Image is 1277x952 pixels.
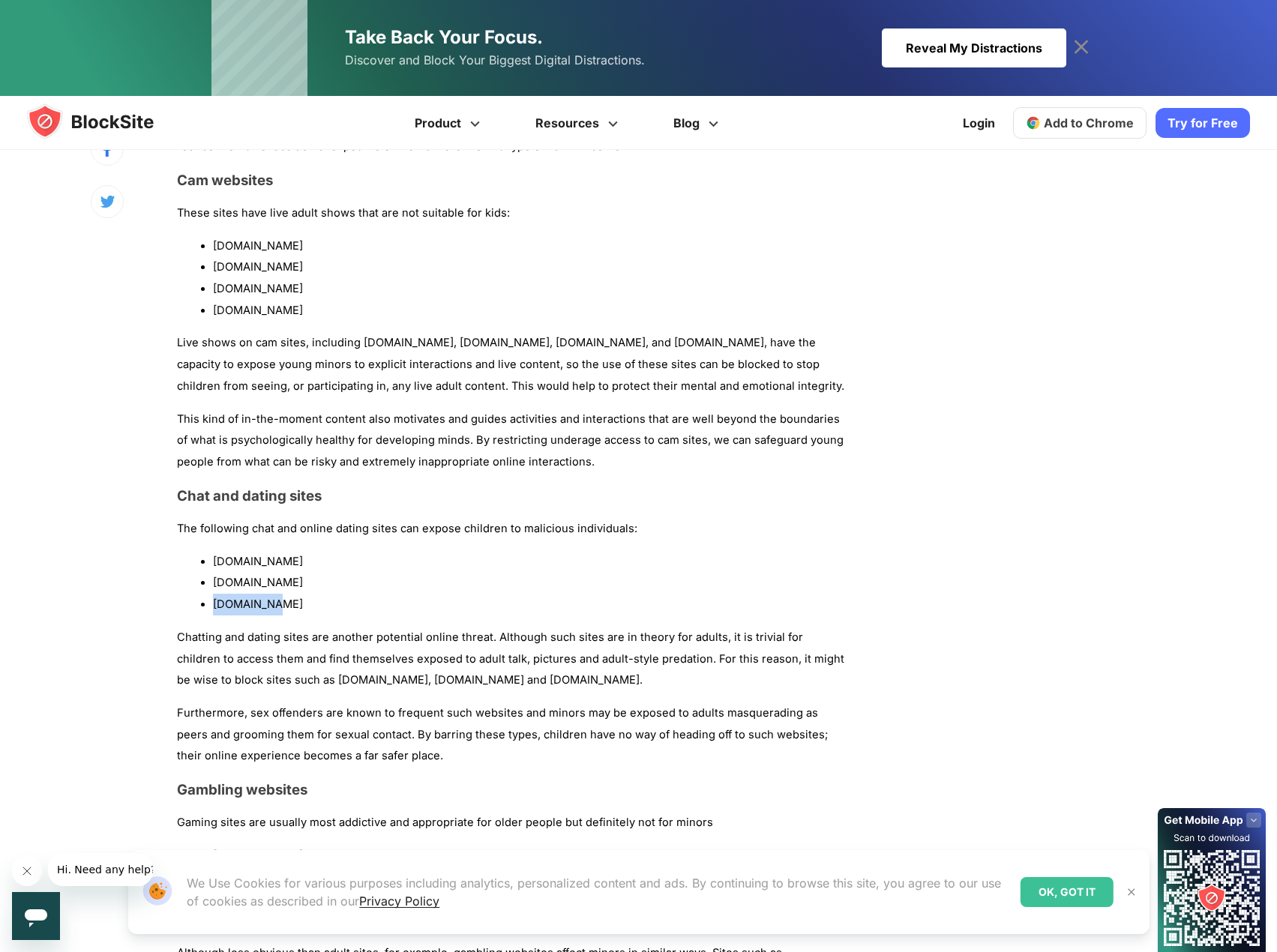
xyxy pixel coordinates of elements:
p: Gaming sites are usually most addictive and appropriate for older people but definitely not for m... [177,812,850,834]
li: [DOMAIN_NAME] [213,256,850,278]
li: [DOMAIN_NAME] [213,278,850,300]
iframe: Close message [12,856,42,886]
h3: Chat and dating sites [177,487,850,504]
p: Furthermore, sex offenders are known to frequent such websites and minors may be exposed to adult... [177,702,850,767]
li: [DOMAIN_NAME] [213,572,850,594]
a: Privacy Policy [359,894,439,909]
p: The following chat and online dating sites can expose children to malicious individuals: [177,518,850,540]
div: Reveal My Distractions [882,28,1066,67]
p: This kind of in-the-moment content also motivates and guides activities and interactions that are... [177,409,850,473]
li: [DOMAIN_NAME] [213,594,850,615]
img: chrome-icon.svg [1026,115,1041,130]
p: We Use Cookies for various purposes including analytics, personalized content and ads. By continu... [187,874,1008,910]
a: Add to Chrome [1013,107,1147,139]
iframe: Message from company [48,853,153,886]
li: [DOMAIN_NAME] [213,300,850,322]
iframe: Button to launch messaging window [12,892,60,940]
a: Resources [510,96,648,150]
li: [DOMAIN_NAME] [213,551,850,573]
span: Add to Chrome [1044,115,1134,130]
h3: Cam websites [177,172,850,189]
div: OK, GOT IT [1021,877,1114,907]
button: Close [1122,882,1141,902]
h3: Gambling websites [177,781,850,798]
li: [DOMAIN_NAME] [213,235,850,257]
p: These sites have live adult shows that are not suitable for kids: [177,202,850,224]
span: Hi. Need any help? [9,10,108,22]
img: blocksite-icon.5d769676.svg [27,103,183,139]
a: Try for Free [1156,108,1250,138]
p: Chatting and dating sites are another potential online threat. Although such sites are in theory ... [177,627,850,691]
span: Discover and Block Your Biggest Digital Distractions. [345,49,645,71]
a: Login [954,105,1004,141]
a: Product [389,96,510,150]
a: Blog [648,96,748,150]
span: Take Back Your Focus. [345,26,543,48]
img: Close [1126,886,1138,898]
p: Live shows on cam sites, including [DOMAIN_NAME], [DOMAIN_NAME], [DOMAIN_NAME], and [DOMAIN_NAME]... [177,332,850,397]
